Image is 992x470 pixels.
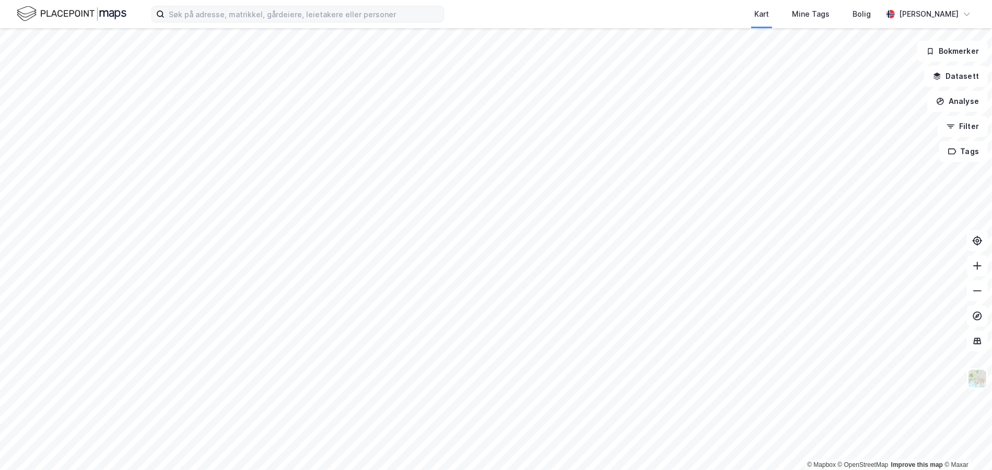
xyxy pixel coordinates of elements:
div: Kontrollprogram for chat [940,420,992,470]
div: Bolig [853,8,871,20]
div: [PERSON_NAME] [899,8,959,20]
input: Søk på adresse, matrikkel, gårdeiere, leietakere eller personer [165,6,444,22]
div: Kart [754,8,769,20]
img: logo.f888ab2527a4732fd821a326f86c7f29.svg [17,5,126,23]
div: Mine Tags [792,8,830,20]
iframe: Chat Widget [940,420,992,470]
